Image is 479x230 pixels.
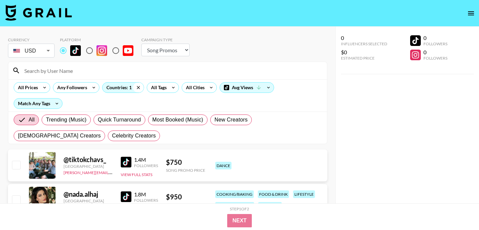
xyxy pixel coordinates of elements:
[423,56,447,61] div: Followers
[423,35,447,41] div: 0
[112,132,156,140] span: Celebrity Creators
[14,83,39,93] div: All Prices
[64,155,113,164] div: @ tiktokchavs_
[123,45,133,56] img: YouTube
[341,56,387,61] div: Estimated Price
[121,172,152,177] button: View Full Stats
[134,191,158,198] div: 1.8M
[147,83,168,93] div: All Tags
[258,190,289,198] div: food & drink
[121,157,131,167] img: TikTok
[227,214,252,227] button: Next
[64,190,113,198] div: @ nada.alhaj
[423,49,447,56] div: 0
[8,37,55,42] div: Currency
[446,197,471,222] iframe: Drift Widget Chat Controller
[64,164,113,169] div: [GEOGRAPHIC_DATA]
[423,41,447,46] div: Followers
[60,37,139,42] div: Platform
[464,7,478,20] button: open drawer
[215,162,232,169] div: dance
[134,198,158,203] div: Followers
[14,99,62,109] div: Match Any Tags
[166,202,205,207] div: Song Promo Price
[134,156,158,163] div: 1.4M
[141,37,190,42] div: Campaign Type
[102,83,144,93] div: Countries: 1
[121,191,131,202] img: TikTok
[341,41,387,46] div: Influencers Selected
[341,35,387,41] div: 0
[230,206,249,211] div: Step 1 of 2
[166,158,205,166] div: $ 750
[18,132,101,140] span: [DEMOGRAPHIC_DATA] Creators
[220,83,274,93] div: Avg Views
[215,190,254,198] div: cooking/baking
[70,45,81,56] img: TikTok
[182,83,206,93] div: All Cities
[152,116,203,124] span: Most Booked (Music)
[134,163,158,168] div: Followers
[46,116,86,124] span: Trending (Music)
[166,168,205,173] div: Song Promo Price
[96,45,107,56] img: Instagram
[64,169,162,175] a: [PERSON_NAME][EMAIL_ADDRESS][DOMAIN_NAME]
[341,49,387,56] div: $0
[293,190,315,198] div: lifestyle
[9,45,53,57] div: USD
[64,198,113,203] div: [GEOGRAPHIC_DATA]
[215,202,254,210] div: makeup & beauty
[53,83,88,93] div: Any Followers
[166,193,205,201] div: $ 950
[215,116,248,124] span: New Creators
[20,65,323,76] input: Search by User Name
[98,116,141,124] span: Quick Turnaround
[5,5,72,21] img: Grail Talent
[29,116,35,124] span: All
[258,202,282,210] div: aesthetic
